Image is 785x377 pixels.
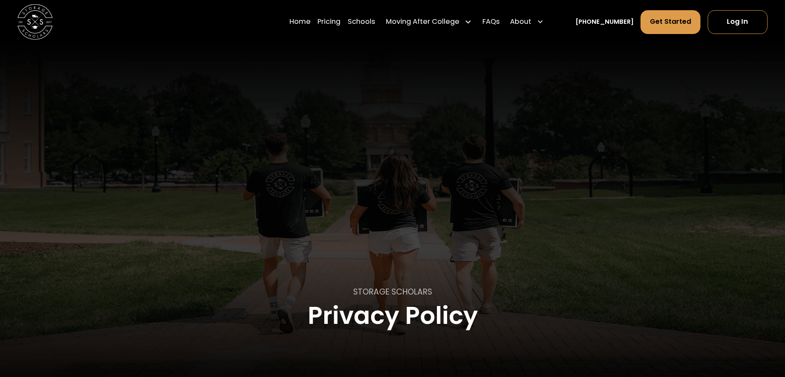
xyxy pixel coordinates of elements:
[640,10,700,34] a: Get Started
[348,10,375,34] a: Schools
[386,17,459,27] div: Moving After College
[289,10,311,34] a: Home
[507,10,547,34] div: About
[308,302,478,329] h1: Privacy Policy
[317,10,340,34] a: Pricing
[482,10,500,34] a: FAQs
[708,10,768,34] a: Log In
[17,4,53,40] img: Storage Scholars main logo
[17,4,53,40] a: home
[382,10,475,34] div: Moving After College
[575,17,634,27] a: [PHONE_NUMBER]
[353,286,432,298] p: STORAGE SCHOLARS
[510,17,531,27] div: About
